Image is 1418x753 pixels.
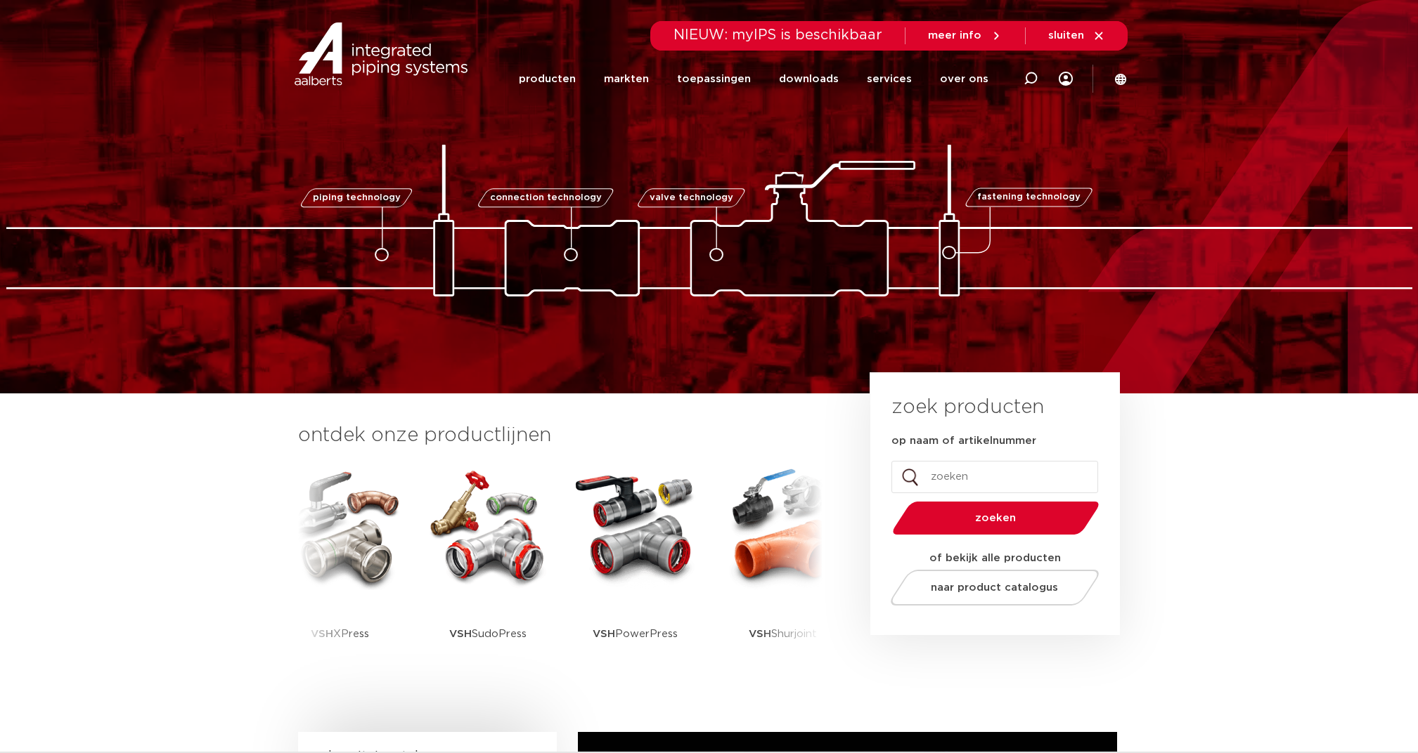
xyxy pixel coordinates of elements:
p: XPress [311,590,369,678]
button: zoeken [887,500,1104,536]
span: fastening technology [977,193,1081,202]
p: Shurjoint [749,590,817,678]
a: VSHPowerPress [572,464,699,678]
a: services [867,52,912,106]
p: SudoPress [449,590,527,678]
span: valve technology [650,193,733,202]
strong: VSH [311,629,333,639]
a: meer info [928,30,1003,42]
input: zoeken [891,461,1098,493]
span: connection technology [489,193,601,202]
a: sluiten [1048,30,1105,42]
a: toepassingen [677,52,751,106]
a: VSHXPress [277,464,404,678]
span: NIEUW: myIPS is beschikbaar [673,28,882,42]
span: zoeken [929,513,1063,523]
a: producten [519,52,576,106]
strong: of bekijk alle producten [929,553,1061,563]
a: naar product catalogus [887,570,1102,605]
a: VSHShurjoint [720,464,846,678]
strong: VSH [593,629,615,639]
a: VSHSudoPress [425,464,551,678]
p: PowerPress [593,590,678,678]
strong: VSH [449,629,472,639]
label: op naam of artikelnummer [891,434,1036,448]
h3: zoek producten [891,393,1044,421]
nav: Menu [519,52,988,106]
span: meer info [928,30,981,41]
div: my IPS [1059,51,1073,107]
h3: ontdek onze productlijnen [298,421,823,450]
a: markten [604,52,649,106]
strong: VSH [749,629,771,639]
a: downloads [779,52,839,106]
span: sluiten [1048,30,1084,41]
span: piping technology [313,193,401,202]
span: naar product catalogus [931,582,1058,593]
a: over ons [940,52,988,106]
